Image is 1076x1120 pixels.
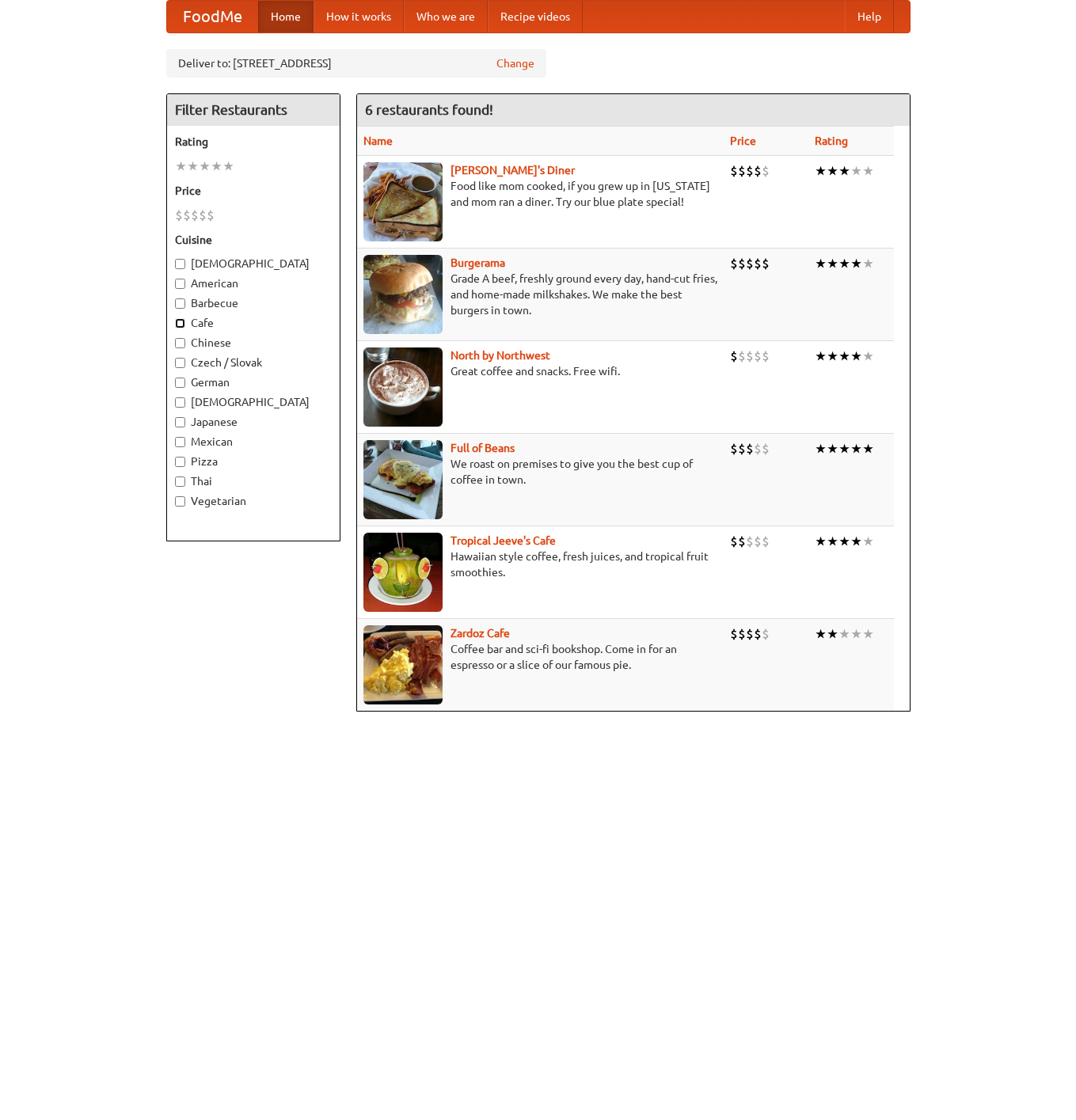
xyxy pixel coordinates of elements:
[496,55,534,71] a: Change
[175,394,332,410] label: [DEMOGRAPHIC_DATA]
[175,374,332,390] label: German
[730,440,738,457] li: $
[815,533,827,550] li: ★
[845,1,894,32] a: Help
[746,255,754,272] li: $
[762,625,770,643] li: $
[827,625,838,643] li: ★
[175,454,332,469] label: Pizza
[363,255,443,334] img: burgerama.jpg
[187,158,199,175] li: ★
[746,533,754,550] li: $
[754,625,762,643] li: $
[738,625,746,643] li: $
[827,162,838,180] li: ★
[175,434,332,450] label: Mexican
[363,347,443,427] img: north.jpg
[738,347,746,365] li: $
[363,178,717,210] p: Food like mom cooked, if you grew up in [US_STATE] and mom ran a diner. Try our blue plate special!
[488,1,583,32] a: Recipe videos
[746,440,754,457] li: $
[258,1,314,32] a: Home
[175,232,332,248] h5: Cuisine
[175,259,185,269] input: [DEMOGRAPHIC_DATA]
[175,275,332,291] label: American
[451,164,575,177] a: [PERSON_NAME]'s Diner
[827,255,838,272] li: ★
[838,347,850,365] li: ★
[175,378,185,388] input: German
[738,162,746,180] li: $
[815,347,827,365] li: ★
[175,414,332,430] label: Japanese
[166,49,546,78] div: Deliver to: [STREET_ADDRESS]
[363,363,717,379] p: Great coffee and snacks. Free wifi.
[199,207,207,224] li: $
[838,440,850,457] li: ★
[175,315,332,331] label: Cafe
[175,298,185,309] input: Barbecue
[815,135,848,147] a: Rating
[363,625,443,704] img: zardoz.jpg
[175,417,185,427] input: Japanese
[451,349,550,362] a: North by Northwest
[451,442,515,454] b: Full of Beans
[175,476,185,487] input: Thai
[175,158,187,175] li: ★
[191,207,199,224] li: $
[827,533,838,550] li: ★
[754,347,762,365] li: $
[363,641,717,673] p: Coffee bar and sci-fi bookshop. Come in for an espresso or a slice of our famous pie.
[404,1,488,32] a: Who we are
[827,440,838,457] li: ★
[738,533,746,550] li: $
[815,440,827,457] li: ★
[850,625,862,643] li: ★
[175,318,185,328] input: Cafe
[175,397,185,408] input: [DEMOGRAPHIC_DATA]
[730,162,738,180] li: $
[850,440,862,457] li: ★
[175,335,332,351] label: Chinese
[207,207,215,224] li: $
[314,1,404,32] a: How it works
[754,440,762,457] li: $
[363,162,443,241] img: sallys.jpg
[762,162,770,180] li: $
[175,256,332,271] label: [DEMOGRAPHIC_DATA]
[762,440,770,457] li: $
[363,440,443,519] img: beans.jpg
[363,135,393,147] a: Name
[862,440,874,457] li: ★
[175,134,332,150] h5: Rating
[363,533,443,612] img: jeeves.jpg
[363,549,717,580] p: Hawaiian style coffee, fresh juices, and tropical fruit smoothies.
[175,295,332,311] label: Barbecue
[838,162,850,180] li: ★
[754,533,762,550] li: $
[451,627,510,640] a: Zardoz Cafe
[850,162,862,180] li: ★
[738,440,746,457] li: $
[167,1,258,32] a: FoodMe
[815,162,827,180] li: ★
[365,102,493,117] ng-pluralize: 6 restaurants found!
[363,456,717,488] p: We roast on premises to give you the best cup of coffee in town.
[451,256,505,269] a: Burgerama
[730,625,738,643] li: $
[754,162,762,180] li: $
[167,94,340,126] h4: Filter Restaurants
[175,437,185,447] input: Mexican
[175,183,332,199] h5: Price
[762,255,770,272] li: $
[862,347,874,365] li: ★
[222,158,234,175] li: ★
[730,255,738,272] li: $
[730,347,738,365] li: $
[451,534,556,547] a: Tropical Jeeve's Cafe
